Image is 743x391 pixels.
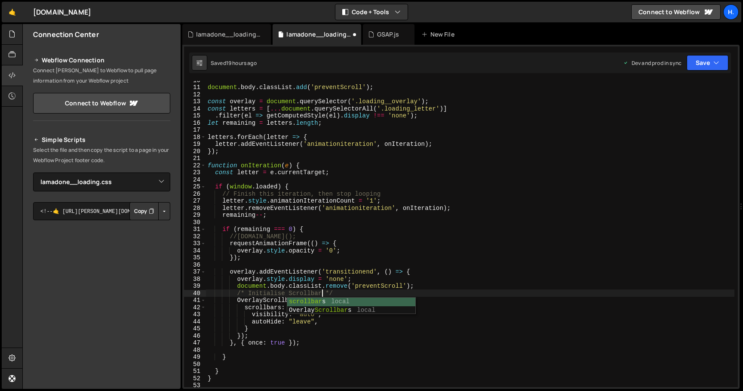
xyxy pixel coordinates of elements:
div: 39 [184,283,206,290]
div: 18 [184,134,206,141]
div: 15 [184,112,206,120]
div: GSAP.js [377,30,399,39]
div: 14 [184,105,206,113]
a: Connect to Webflow [33,93,170,114]
div: 47 [184,339,206,347]
div: 24 [184,176,206,184]
div: Button group with nested dropdown [129,202,170,220]
div: 23 [184,169,206,176]
div: 20 [184,148,206,155]
p: Connect [PERSON_NAME] to Webflow to pull page information from your Webflow project [33,65,170,86]
div: [DOMAIN_NAME] [33,7,91,17]
div: 16 [184,120,206,127]
button: Code + Tools [335,4,408,20]
div: 49 [184,354,206,361]
h2: Webflow Connection [33,55,170,65]
div: 32 [184,233,206,240]
div: 45 [184,325,206,333]
div: 41 [184,297,206,304]
div: 12 [184,91,206,99]
div: 19 [184,141,206,148]
div: 48 [184,347,206,354]
div: 36 [184,262,206,269]
div: 21 [184,155,206,162]
div: 29 [184,212,206,219]
div: 30 [184,219,206,226]
div: Dev and prod in sync [623,59,682,67]
div: 28 [184,205,206,212]
div: 26 [184,191,206,198]
button: Save [687,55,728,71]
div: 11 [184,84,206,91]
div: New File [421,30,457,39]
div: 38 [184,276,206,283]
div: Saved [211,59,257,67]
div: lamadone__loading.css [196,30,261,39]
div: 53 [184,382,206,389]
div: 52 [184,375,206,382]
a: 🤙 [2,2,23,22]
textarea: <!--🤙 [URL][PERSON_NAME][DOMAIN_NAME]> <script>document.addEventListener("DOMContentLoaded", func... [33,202,170,220]
div: 25 [184,183,206,191]
h2: Simple Scripts [33,135,170,145]
div: 46 [184,333,206,340]
h2: Connection Center [33,30,99,39]
div: 40 [184,290,206,297]
div: 13 [184,98,206,105]
div: 33 [184,240,206,247]
div: 19 hours ago [226,59,257,67]
div: 51 [184,368,206,375]
div: 35 [184,254,206,262]
iframe: YouTube video player [33,234,171,312]
div: 42 [184,304,206,311]
div: 22 [184,162,206,169]
div: 44 [184,318,206,326]
div: 43 [184,311,206,318]
a: h. [723,4,739,20]
div: 34 [184,247,206,255]
div: lamadone__loading.js [286,30,351,39]
div: 17 [184,126,206,134]
p: Select the file and then copy the script to a page in your Webflow Project footer code. [33,145,170,166]
div: 31 [184,226,206,233]
div: 27 [184,197,206,205]
div: 50 [184,361,206,368]
a: Connect to Webflow [631,4,721,20]
div: 37 [184,268,206,276]
button: Copy [129,202,159,220]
